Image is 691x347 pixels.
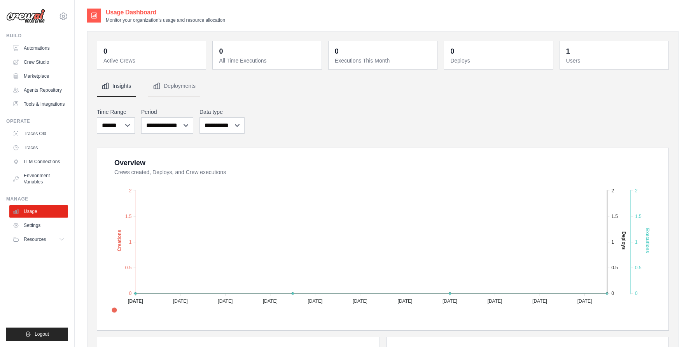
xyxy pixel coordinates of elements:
[6,118,68,124] div: Operate
[106,17,225,23] p: Monitor your organization's usage and resource allocation
[652,310,691,347] iframe: Chat Widget
[335,46,339,57] div: 0
[35,331,49,337] span: Logout
[125,265,132,270] tspan: 0.5
[566,46,570,57] div: 1
[97,76,136,97] button: Insights
[566,57,664,65] dt: Users
[308,298,323,304] tspan: [DATE]
[218,298,233,304] tspan: [DATE]
[9,141,68,154] a: Traces
[488,298,502,304] tspan: [DATE]
[577,298,592,304] tspan: [DATE]
[114,168,659,176] dt: Crews created, Deploys, and Crew executions
[148,76,200,97] button: Deployments
[398,298,413,304] tspan: [DATE]
[219,57,317,65] dt: All Time Executions
[125,214,132,219] tspan: 1.5
[635,214,642,219] tspan: 1.5
[129,291,132,296] tspan: 0
[173,298,188,304] tspan: [DATE]
[532,298,547,304] tspan: [DATE]
[129,239,132,245] tspan: 1
[443,298,457,304] tspan: [DATE]
[611,291,614,296] tspan: 0
[199,108,245,116] label: Data type
[263,298,278,304] tspan: [DATE]
[611,214,618,219] tspan: 1.5
[97,76,669,97] nav: Tabs
[611,239,614,245] tspan: 1
[6,9,45,24] img: Logo
[9,169,68,188] a: Environment Variables
[103,57,201,65] dt: Active Crews
[9,84,68,96] a: Agents Repository
[9,205,68,218] a: Usage
[635,291,638,296] tspan: 0
[106,8,225,17] h2: Usage Dashboard
[611,265,618,270] tspan: 0.5
[450,57,548,65] dt: Deploys
[117,230,122,251] text: Creations
[97,108,135,116] label: Time Range
[103,46,107,57] div: 0
[450,46,454,57] div: 0
[621,232,626,250] text: Deploys
[9,98,68,110] a: Tools & Integrations
[6,33,68,39] div: Build
[129,188,132,194] tspan: 2
[141,108,193,116] label: Period
[645,228,650,253] text: Executions
[9,70,68,82] a: Marketplace
[635,188,638,194] tspan: 2
[335,57,432,65] dt: Executions This Month
[6,328,68,341] button: Logout
[9,42,68,54] a: Automations
[9,219,68,232] a: Settings
[9,127,68,140] a: Traces Old
[353,298,367,304] tspan: [DATE]
[611,188,614,194] tspan: 2
[24,236,46,242] span: Resources
[9,56,68,68] a: Crew Studio
[114,157,145,168] div: Overview
[635,239,638,245] tspan: 1
[635,265,642,270] tspan: 0.5
[219,46,223,57] div: 0
[128,298,143,304] tspan: [DATE]
[9,233,68,246] button: Resources
[6,196,68,202] div: Manage
[9,155,68,168] a: LLM Connections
